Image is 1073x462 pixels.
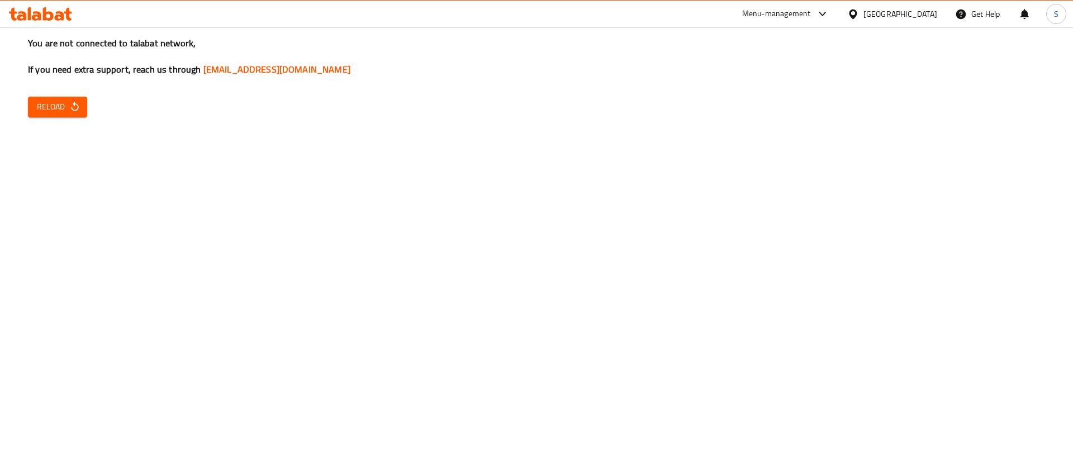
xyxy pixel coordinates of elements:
span: Reload [37,100,78,114]
button: Reload [28,97,87,117]
div: Menu-management [742,7,811,21]
a: [EMAIL_ADDRESS][DOMAIN_NAME] [203,61,350,78]
div: [GEOGRAPHIC_DATA] [863,8,937,20]
h3: You are not connected to talabat network, If you need extra support, reach us through [28,37,1045,76]
span: S [1054,8,1058,20]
